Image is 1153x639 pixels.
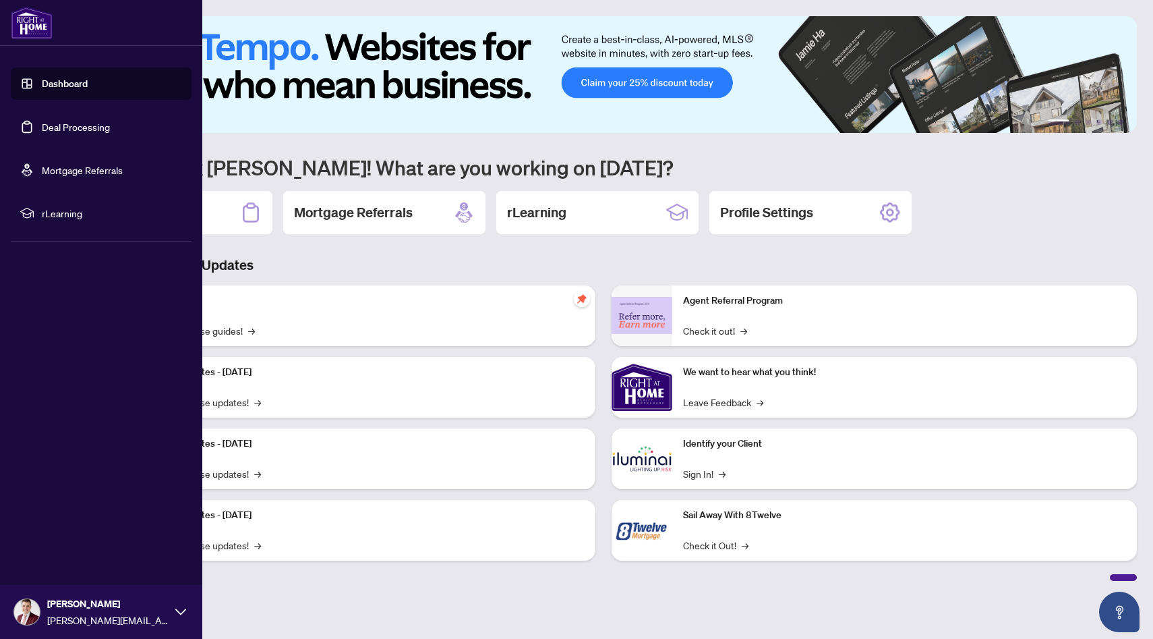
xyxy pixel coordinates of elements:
[1118,119,1123,125] button: 6
[683,365,1126,380] p: We want to hear what you think!
[742,538,748,553] span: →
[254,395,261,410] span: →
[248,323,255,338] span: →
[683,323,747,338] a: Check it out!→
[142,437,585,451] p: Platform Updates - [DATE]
[612,500,672,561] img: Sail Away With 8Twelve
[683,508,1126,523] p: Sail Away With 8Twelve
[719,466,726,481] span: →
[14,599,40,625] img: Profile Icon
[254,466,261,481] span: →
[11,7,53,39] img: logo
[683,437,1126,451] p: Identify your Client
[683,538,748,553] a: Check it Out!→
[612,357,672,418] img: We want to hear what you think!
[683,294,1126,308] p: Agent Referral Program
[47,613,169,628] span: [PERSON_NAME][EMAIL_ADDRESS][DOMAIN_NAME]
[42,78,88,90] a: Dashboard
[142,508,585,523] p: Platform Updates - [DATE]
[740,323,747,338] span: →
[1075,119,1080,125] button: 2
[720,203,813,222] h2: Profile Settings
[47,596,169,611] span: [PERSON_NAME]
[757,395,763,410] span: →
[142,294,585,308] p: Self-Help
[1096,119,1102,125] button: 4
[42,164,123,176] a: Mortgage Referrals
[70,16,1137,133] img: Slide 0
[507,203,566,222] h2: rLearning
[1086,119,1091,125] button: 3
[70,155,1137,180] h1: Welcome back [PERSON_NAME]! What are you working on [DATE]?
[574,291,590,307] span: pushpin
[1048,119,1069,125] button: 1
[683,466,726,481] a: Sign In!→
[683,395,763,410] a: Leave Feedback→
[142,365,585,380] p: Platform Updates - [DATE]
[254,538,261,553] span: →
[1107,119,1113,125] button: 5
[612,297,672,334] img: Agent Referral Program
[1099,592,1140,632] button: Open asap
[42,206,182,221] span: rLearning
[42,121,110,133] a: Deal Processing
[612,428,672,489] img: Identify your Client
[70,256,1137,275] h3: Brokerage & Industry Updates
[294,203,413,222] h2: Mortgage Referrals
